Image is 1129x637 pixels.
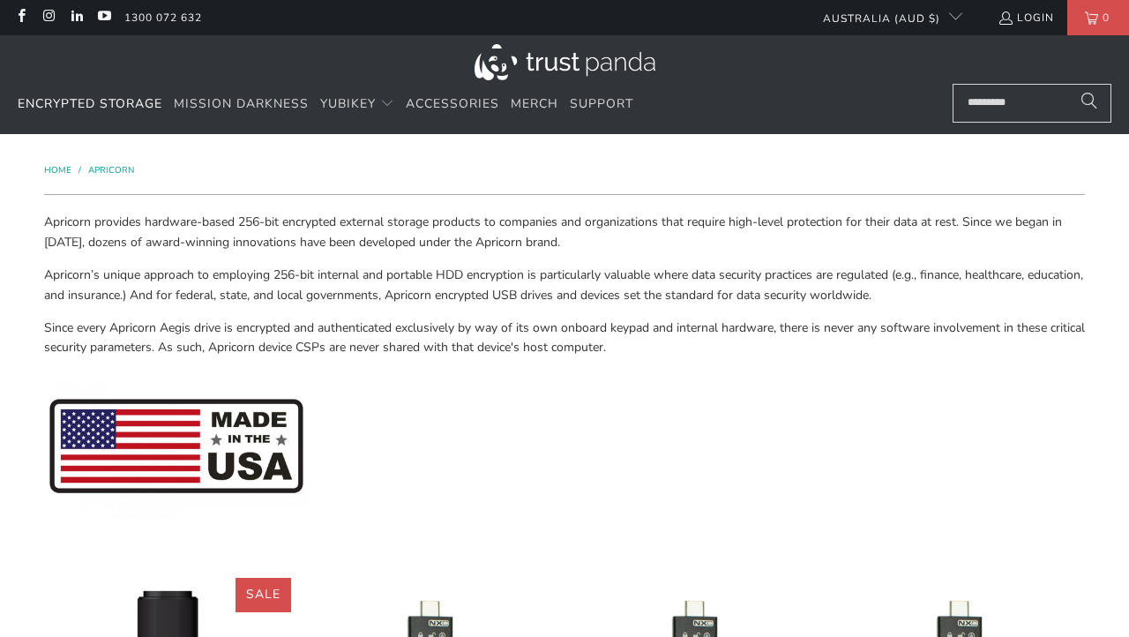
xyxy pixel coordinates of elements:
[44,164,74,176] a: Home
[1067,84,1111,123] button: Search
[44,164,71,176] span: Home
[44,319,1085,356] span: Since every Apricorn Aegis drive is encrypted and authenticated exclusively by way of its own onb...
[174,84,309,125] a: Mission Darkness
[406,84,499,125] a: Accessories
[246,586,280,603] span: Sale
[79,164,81,176] span: /
[88,164,134,176] a: Apricorn
[174,95,309,112] span: Mission Darkness
[96,11,111,25] a: Trust Panda Australia on YouTube
[18,95,162,112] span: Encrypted Storage
[44,266,1083,303] span: Apricorn’s unique approach to employing 256-bit internal and portable HDD encryption is particula...
[406,95,499,112] span: Accessories
[69,11,84,25] a: Trust Panda Australia on LinkedIn
[18,84,633,125] nav: Translation missing: en.navigation.header.main_nav
[570,95,633,112] span: Support
[475,44,655,80] img: Trust Panda Australia
[511,84,558,125] a: Merch
[953,84,1111,123] input: Search...
[570,84,633,125] a: Support
[18,84,162,125] a: Encrypted Storage
[320,84,394,125] summary: YubiKey
[320,95,376,112] span: YubiKey
[44,214,1062,250] span: Apricorn provides hardware-based 256-bit encrypted external storage products to companies and org...
[13,11,28,25] a: Trust Panda Australia on Facebook
[511,95,558,112] span: Merch
[998,8,1054,27] a: Login
[41,11,56,25] a: Trust Panda Australia on Instagram
[124,8,202,27] a: 1300 072 632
